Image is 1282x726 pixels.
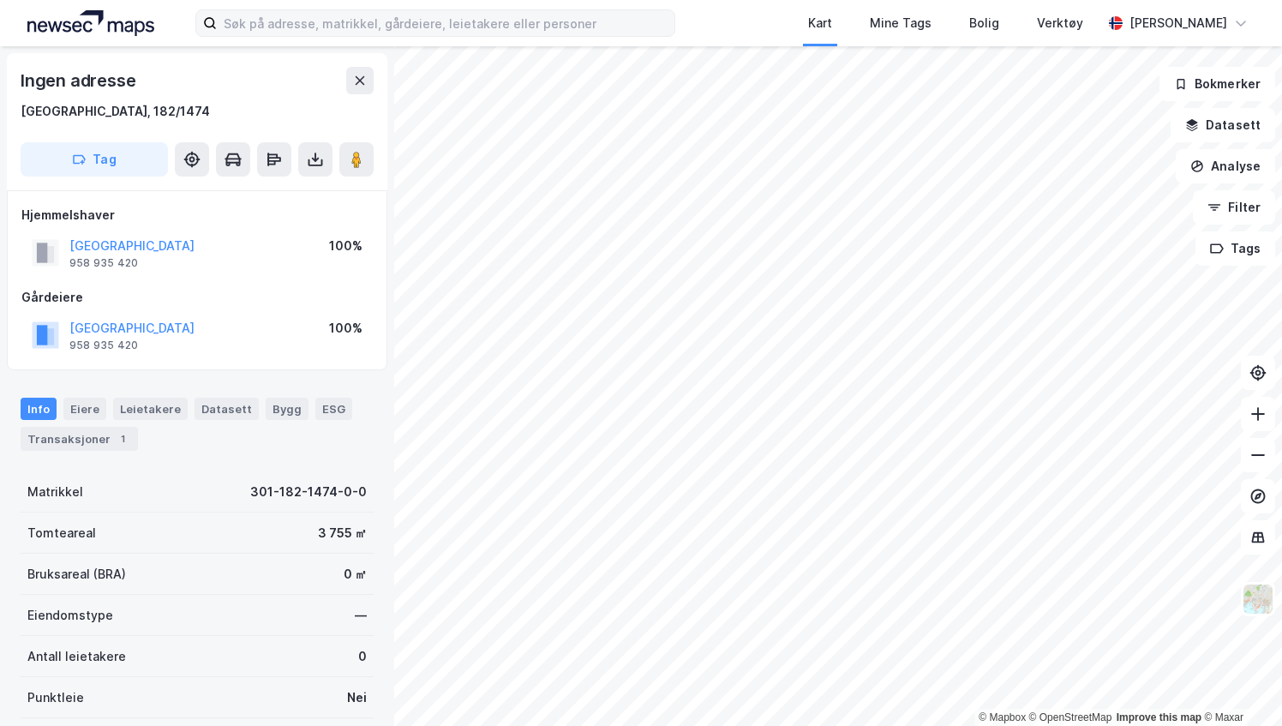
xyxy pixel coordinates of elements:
div: 301-182-1474-0-0 [250,482,367,502]
button: Tags [1195,231,1275,266]
div: Verktøy [1037,13,1083,33]
div: 100% [329,236,362,256]
button: Filter [1193,190,1275,225]
div: Bygg [266,398,309,420]
div: Hjemmelshaver [21,205,373,225]
div: Antall leietakere [27,646,126,667]
div: Mine Tags [870,13,932,33]
div: Datasett [195,398,259,420]
button: Tag [21,142,168,177]
div: Transaksjoner [21,427,138,451]
div: Ingen adresse [21,67,139,94]
button: Datasett [1171,108,1275,142]
div: 1 [114,430,131,447]
button: Analyse [1176,149,1275,183]
div: Nei [347,687,367,708]
iframe: Chat Widget [1196,644,1282,726]
div: Matrikkel [27,482,83,502]
div: Leietakere [113,398,188,420]
a: Mapbox [979,711,1026,723]
div: 3 755 ㎡ [318,523,367,543]
div: Bolig [969,13,999,33]
div: — [355,605,367,626]
div: Eiere [63,398,106,420]
div: Eiendomstype [27,605,113,626]
div: Bruksareal (BRA) [27,564,126,585]
div: 958 935 420 [69,256,138,270]
div: 100% [329,318,362,339]
img: logo.a4113a55bc3d86da70a041830d287a7e.svg [27,10,154,36]
a: Improve this map [1117,711,1201,723]
div: Info [21,398,57,420]
div: [GEOGRAPHIC_DATA], 182/1474 [21,101,210,122]
div: 0 [358,646,367,667]
div: Gårdeiere [21,287,373,308]
img: Z [1242,583,1274,615]
div: 958 935 420 [69,339,138,352]
div: [PERSON_NAME] [1129,13,1227,33]
div: 0 ㎡ [344,564,367,585]
button: Bokmerker [1159,67,1275,101]
div: ESG [315,398,352,420]
input: Søk på adresse, matrikkel, gårdeiere, leietakere eller personer [217,10,674,36]
div: Tomteareal [27,523,96,543]
div: Punktleie [27,687,84,708]
a: OpenStreetMap [1029,711,1112,723]
div: Kart [808,13,832,33]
